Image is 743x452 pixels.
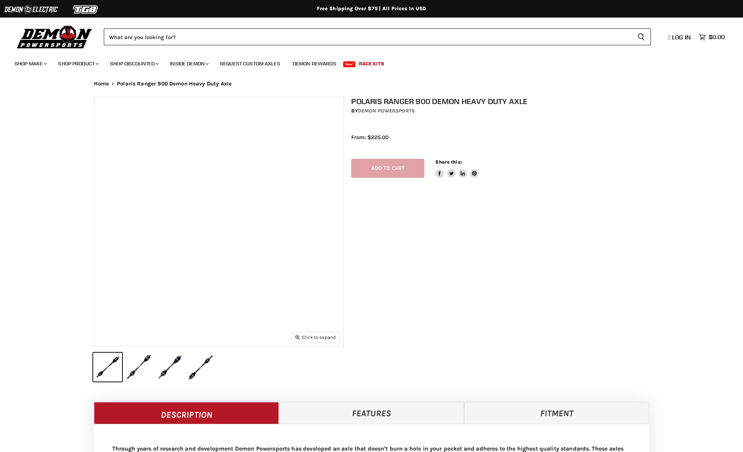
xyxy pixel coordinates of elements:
[117,81,232,87] span: Polaris Ranger 900 Demon Heavy Duty Axle
[9,53,723,71] ul: Main menu
[94,402,279,424] a: Description
[15,24,95,50] img: Demon Powersports
[4,3,58,16] img: Demon Electric Logo 2
[351,134,388,141] span: From: $225.00
[632,28,651,45] button: Search
[79,81,664,87] nav: Breadcrumbs
[215,56,286,71] a: Request Custom Axles
[124,353,153,382] button: IMAGE thumbnail
[292,332,340,342] button: Click to expand
[358,108,415,114] a: Demon Powersports
[155,353,184,382] button: IMAGE thumbnail
[53,56,103,71] a: Shop Product
[93,353,122,382] button: IMAGE thumbnail
[58,3,113,16] img: TGB Logo 2
[435,159,479,178] aside: Share this:
[79,5,664,12] div: Free Shipping Over $75 | All Prices In USD
[94,81,109,87] a: Home
[351,97,657,106] h1: Polaris Ranger 900 Demon Heavy Duty Axle
[353,56,390,71] a: Race Kits
[104,28,651,45] form: Product
[709,34,725,41] span: $0.00
[343,61,356,67] span: New!
[287,56,342,71] a: Demon Rewards
[164,56,213,71] a: Inside Demon
[105,56,163,71] a: Shop Discounted
[672,34,691,41] span: Log in
[695,32,728,42] a: $0.00
[351,107,657,115] div: by
[279,402,464,424] a: Features
[665,34,695,41] a: Log in
[104,28,632,45] input: Search
[295,334,336,340] span: Click to expand
[435,159,462,165] span: Share this:
[186,353,215,382] button: IMAGE thumbnail
[464,402,649,424] a: Fitment
[9,56,51,71] a: Shop Make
